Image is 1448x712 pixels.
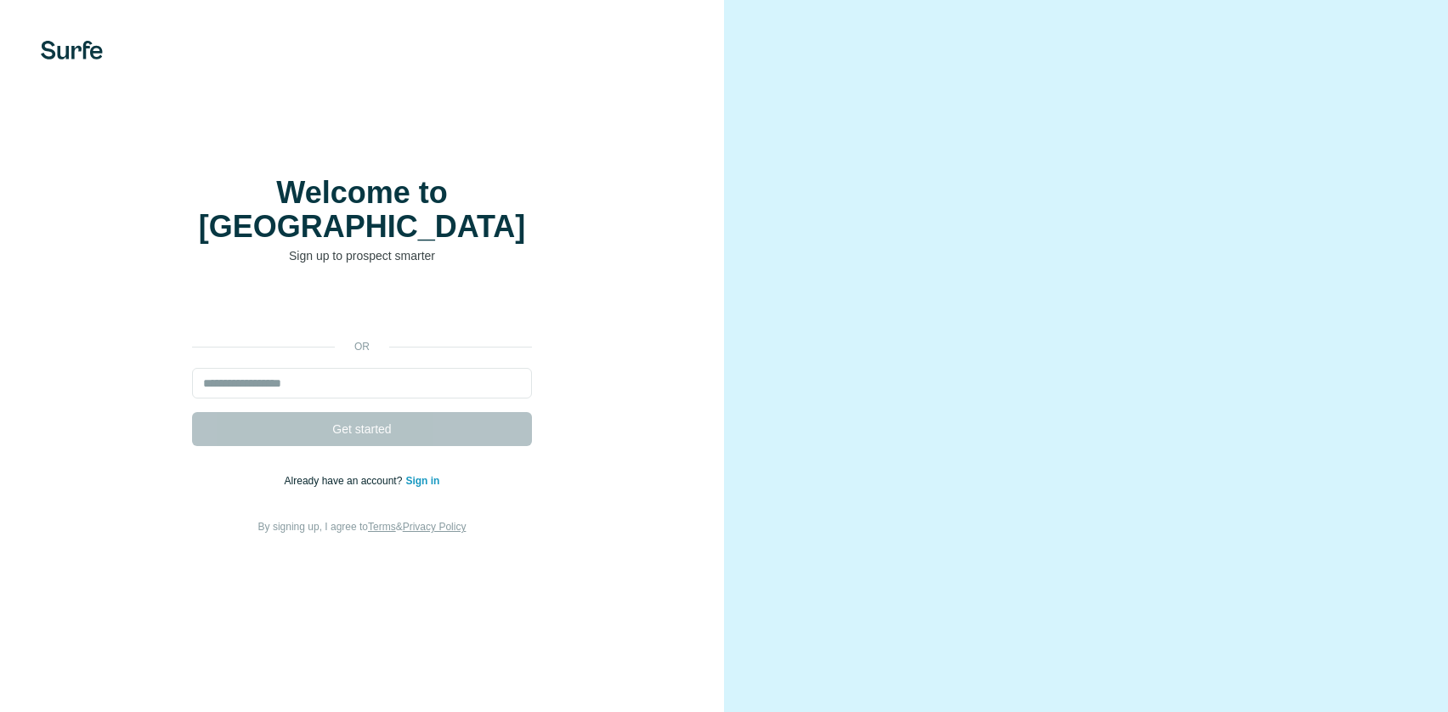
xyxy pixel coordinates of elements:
[258,521,467,533] span: By signing up, I agree to &
[184,290,540,327] iframe: Sign in with Google Button
[403,521,467,533] a: Privacy Policy
[368,521,396,533] a: Terms
[192,176,532,244] h1: Welcome to [GEOGRAPHIC_DATA]
[41,41,103,59] img: Surfe's logo
[285,475,406,487] span: Already have an account?
[335,339,389,354] p: or
[405,475,439,487] a: Sign in
[192,247,532,264] p: Sign up to prospect smarter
